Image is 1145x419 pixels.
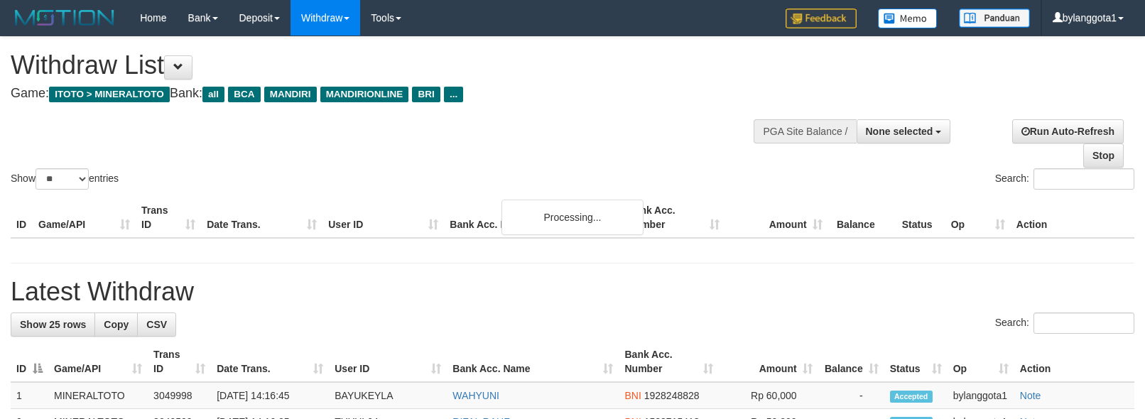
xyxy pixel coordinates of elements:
span: Accepted [890,391,933,403]
label: Search: [995,312,1134,334]
span: Copy 1928248828 to clipboard [644,390,700,401]
span: ... [444,87,463,102]
input: Search: [1033,312,1134,334]
th: Amount: activate to sort column ascending [719,342,818,382]
th: Date Trans. [201,197,322,238]
th: Date Trans.: activate to sort column ascending [211,342,329,382]
th: Op [945,197,1011,238]
th: Bank Acc. Number: activate to sort column ascending [619,342,718,382]
select: Showentries [36,168,89,190]
td: - [818,382,884,409]
th: User ID [322,197,444,238]
th: ID: activate to sort column descending [11,342,48,382]
a: WAHYUNI [452,390,499,401]
th: Trans ID: activate to sort column ascending [148,342,211,382]
th: Op: activate to sort column ascending [948,342,1014,382]
th: Bank Acc. Name: activate to sort column ascending [447,342,619,382]
span: MANDIRI [264,87,317,102]
th: ID [11,197,33,238]
img: MOTION_logo.png [11,7,119,28]
a: Stop [1083,143,1124,168]
input: Search: [1033,168,1134,190]
td: 1 [11,382,48,409]
img: Feedback.jpg [786,9,857,28]
a: Note [1020,390,1041,401]
th: Bank Acc. Name [444,197,622,238]
img: panduan.png [959,9,1030,28]
span: BRI [412,87,440,102]
h1: Withdraw List [11,51,749,80]
th: Balance: activate to sort column ascending [818,342,884,382]
h1: Latest Withdraw [11,278,1134,306]
span: CSV [146,319,167,330]
button: None selected [857,119,951,143]
td: 3049998 [148,382,211,409]
div: Processing... [501,200,644,235]
span: None selected [866,126,933,137]
span: all [202,87,224,102]
label: Show entries [11,168,119,190]
span: BCA [228,87,260,102]
span: BNI [624,390,641,401]
a: Run Auto-Refresh [1012,119,1124,143]
th: User ID: activate to sort column ascending [329,342,447,382]
td: bylanggota1 [948,382,1014,409]
h4: Game: Bank: [11,87,749,101]
th: Amount [725,197,828,238]
th: Status: activate to sort column ascending [884,342,948,382]
td: [DATE] 14:16:45 [211,382,329,409]
td: Rp 60,000 [719,382,818,409]
span: ITOTO > MINERALTOTO [49,87,170,102]
th: Action [1011,197,1134,238]
span: MANDIRIONLINE [320,87,409,102]
span: Show 25 rows [20,319,86,330]
th: Action [1014,342,1134,382]
th: Trans ID [136,197,201,238]
label: Search: [995,168,1134,190]
div: PGA Site Balance / [754,119,856,143]
td: BAYUKEYLA [329,382,447,409]
th: Game/API [33,197,136,238]
a: CSV [137,312,176,337]
span: Copy [104,319,129,330]
th: Game/API: activate to sort column ascending [48,342,148,382]
img: Button%20Memo.svg [878,9,938,28]
th: Bank Acc. Number [622,197,725,238]
a: Show 25 rows [11,312,95,337]
td: MINERALTOTO [48,382,148,409]
a: Copy [94,312,138,337]
th: Status [896,197,945,238]
th: Balance [828,197,896,238]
